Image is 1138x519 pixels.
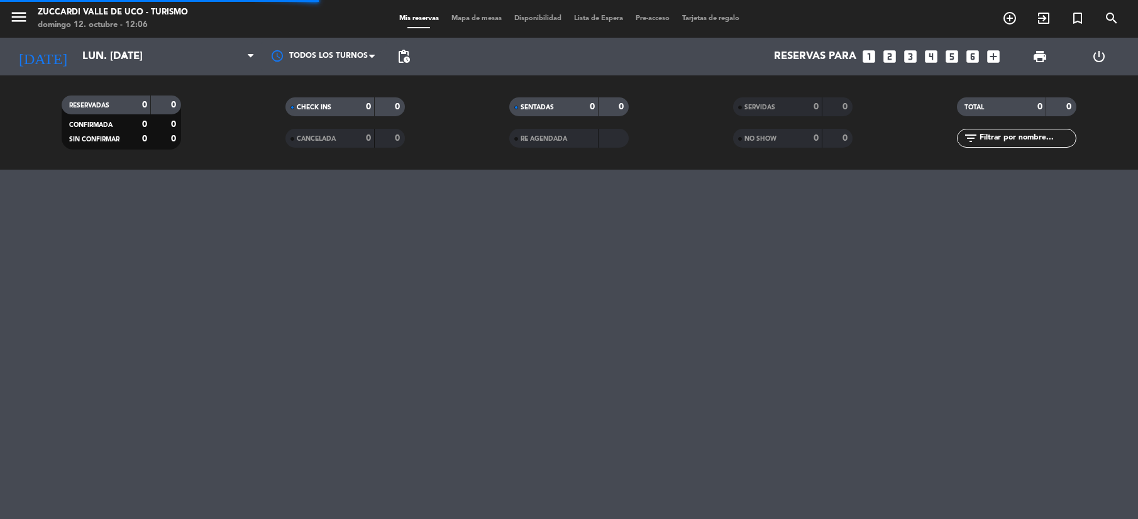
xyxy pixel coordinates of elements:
div: LOG OUT [1069,38,1129,75]
span: SERVIDAS [744,104,775,111]
span: CHECK INS [297,104,331,111]
div: Zuccardi Valle de Uco - Turismo [38,6,188,19]
strong: 0 [619,102,626,111]
i: power_settings_new [1091,49,1107,64]
i: exit_to_app [1036,11,1051,26]
strong: 0 [366,102,371,111]
strong: 0 [1066,102,1074,111]
i: looks_3 [902,48,919,65]
i: arrow_drop_down [117,49,132,64]
i: [DATE] [9,43,76,70]
span: print [1032,49,1047,64]
span: Pre-acceso [629,15,676,22]
i: looks_6 [964,48,981,65]
i: menu [9,8,28,26]
span: pending_actions [396,49,411,64]
span: Mapa de mesas [445,15,508,22]
span: RESERVADAS [69,102,109,109]
span: CONFIRMADA [69,122,113,128]
i: add_box [985,48,1002,65]
strong: 0 [366,134,371,143]
span: CANCELADA [297,136,336,142]
button: menu [9,8,28,31]
span: NO SHOW [744,136,776,142]
span: Disponibilidad [508,15,568,22]
i: looks_two [881,48,898,65]
span: SENTADAS [521,104,554,111]
input: Filtrar por nombre... [978,131,1076,145]
i: search [1104,11,1119,26]
i: turned_in_not [1070,11,1085,26]
i: filter_list [963,131,978,146]
strong: 0 [171,101,179,109]
i: looks_one [861,48,877,65]
strong: 0 [395,102,402,111]
strong: 0 [395,134,402,143]
strong: 0 [842,102,850,111]
span: Lista de Espera [568,15,629,22]
span: Mis reservas [393,15,445,22]
strong: 0 [171,120,179,129]
span: Tarjetas de regalo [676,15,746,22]
strong: 0 [1037,102,1042,111]
strong: 0 [842,134,850,143]
div: domingo 12. octubre - 12:06 [38,19,188,31]
i: add_circle_outline [1002,11,1017,26]
span: SIN CONFIRMAR [69,136,119,143]
strong: 0 [814,134,819,143]
span: Reservas para [774,51,856,63]
strong: 0 [142,134,147,143]
strong: 0 [142,120,147,129]
strong: 0 [590,102,595,111]
strong: 0 [814,102,819,111]
span: TOTAL [964,104,984,111]
strong: 0 [142,101,147,109]
i: looks_4 [923,48,939,65]
i: looks_5 [944,48,960,65]
strong: 0 [171,134,179,143]
span: RE AGENDADA [521,136,567,142]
